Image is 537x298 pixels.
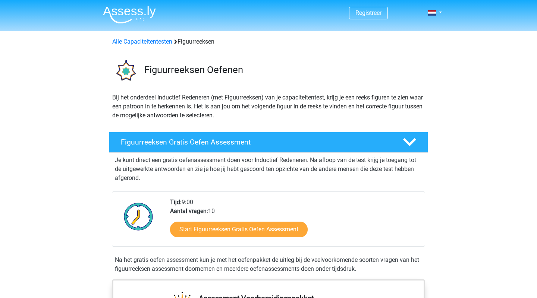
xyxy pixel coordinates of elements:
[106,132,431,153] a: Figuurreeksen Gratis Oefen Assessment
[144,64,422,76] h3: Figuurreeksen Oefenen
[112,93,425,120] p: Bij het onderdeel Inductief Redeneren (met Figuurreeksen) van je capaciteitentest, krijg je een r...
[109,37,428,46] div: Figuurreeksen
[112,256,425,273] div: Na het gratis oefen assessment kun je met het oefenpakket de uitleg bij de veelvoorkomende soorte...
[170,199,182,206] b: Tijd:
[103,6,156,23] img: Assessly
[170,207,208,215] b: Aantal vragen:
[120,198,157,235] img: Klok
[112,38,172,45] a: Alle Capaciteitentesten
[115,156,422,183] p: Je kunt direct een gratis oefenassessment doen voor Inductief Redeneren. Na afloop van de test kr...
[121,138,391,146] h4: Figuurreeksen Gratis Oefen Assessment
[164,198,424,246] div: 9:00 10
[109,55,141,87] img: figuurreeksen
[355,9,381,16] a: Registreer
[170,222,308,237] a: Start Figuurreeksen Gratis Oefen Assessment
